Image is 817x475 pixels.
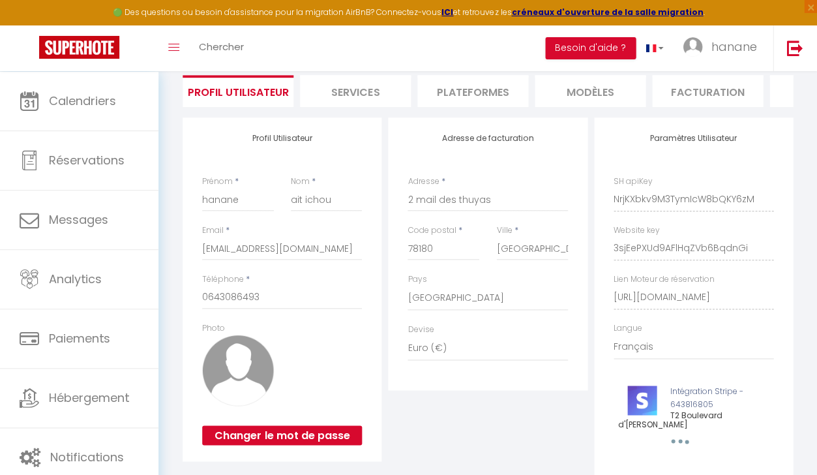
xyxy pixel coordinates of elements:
a: ICI [441,7,453,18]
span: Messages [49,211,108,228]
li: Plateformes [417,75,528,107]
label: Téléphone [202,273,244,286]
span: Paiements [49,330,110,346]
button: Changer le mot de passe [202,425,362,445]
label: Devise [408,324,434,336]
img: avatar.png [202,335,273,406]
span: Hébergement [49,390,129,406]
h4: Profil Utilisateur [202,134,362,143]
span: Chercher [199,40,244,54]
label: Lien Moteur de réservation [614,273,715,286]
label: SH apiKey [614,176,653,188]
p: Intégration Stripe - 643816805 [617,386,773,410]
img: ... [683,37,702,57]
label: Ville [496,224,512,237]
button: Ouvrir le widget de chat LiveChat [10,5,50,44]
li: Services [300,75,411,107]
img: Super Booking [39,36,119,59]
li: Profil Utilisateur [183,75,293,107]
span: Notifications [50,449,124,465]
label: Photo [202,322,225,335]
label: Code postal [408,224,456,237]
label: Nom [291,176,310,188]
img: logout [786,40,803,56]
span: Analytics [49,271,102,287]
label: Pays [408,273,426,286]
span: Réservations [49,152,125,168]
span: T2 Boulevard d'[PERSON_NAME] [617,409,722,429]
li: MODÈLES [535,75,646,107]
a: créneaux d'ouverture de la salle migration [511,7,703,18]
label: Email [202,224,224,237]
span: hanane [711,38,756,55]
span: Calendriers [49,93,116,109]
h4: Paramètres Utilisateur [614,134,773,143]
label: Adresse [408,176,439,188]
a: Chercher [189,25,254,71]
label: Prénom [202,176,233,188]
a: ... hanane [673,25,773,71]
label: Langue [614,322,642,335]
label: Website key [614,224,660,237]
li: Facturation [652,75,763,107]
button: Besoin d'aide ? [545,37,636,59]
img: stripe-logo.jpeg [627,386,657,415]
h4: Adresse de facturation [408,134,567,143]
